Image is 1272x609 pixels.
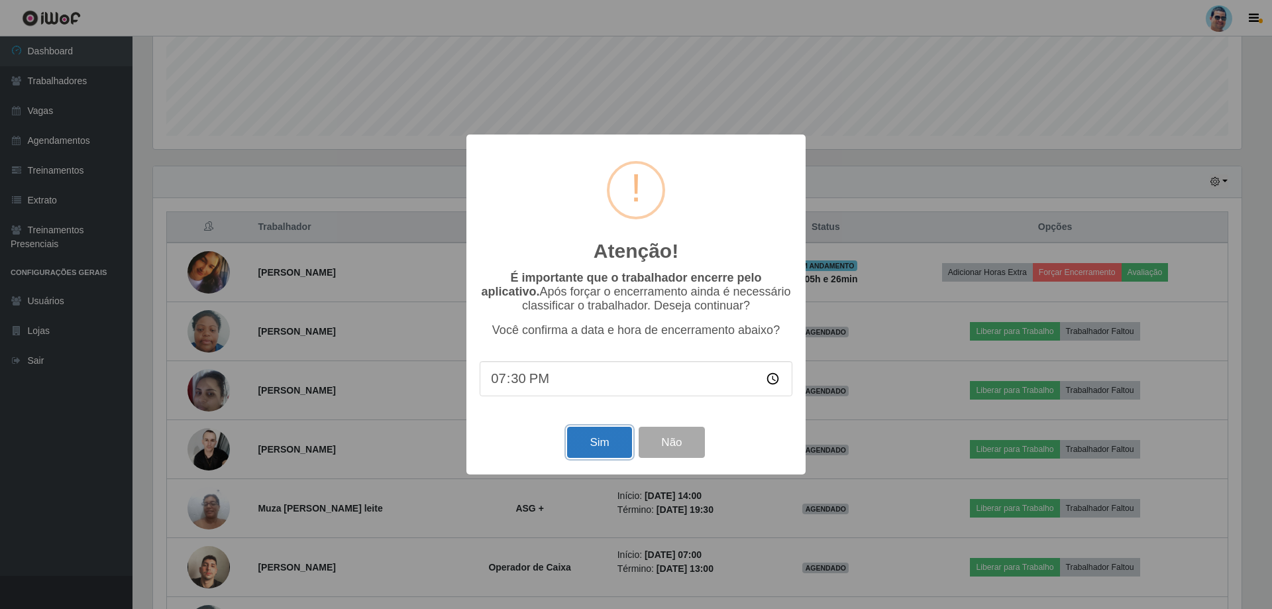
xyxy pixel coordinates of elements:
[480,271,792,313] p: Após forçar o encerramento ainda é necessário classificar o trabalhador. Deseja continuar?
[567,427,631,458] button: Sim
[481,271,761,298] b: É importante que o trabalhador encerre pelo aplicativo.
[480,323,792,337] p: Você confirma a data e hora de encerramento abaixo?
[594,239,678,263] h2: Atenção!
[639,427,704,458] button: Não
